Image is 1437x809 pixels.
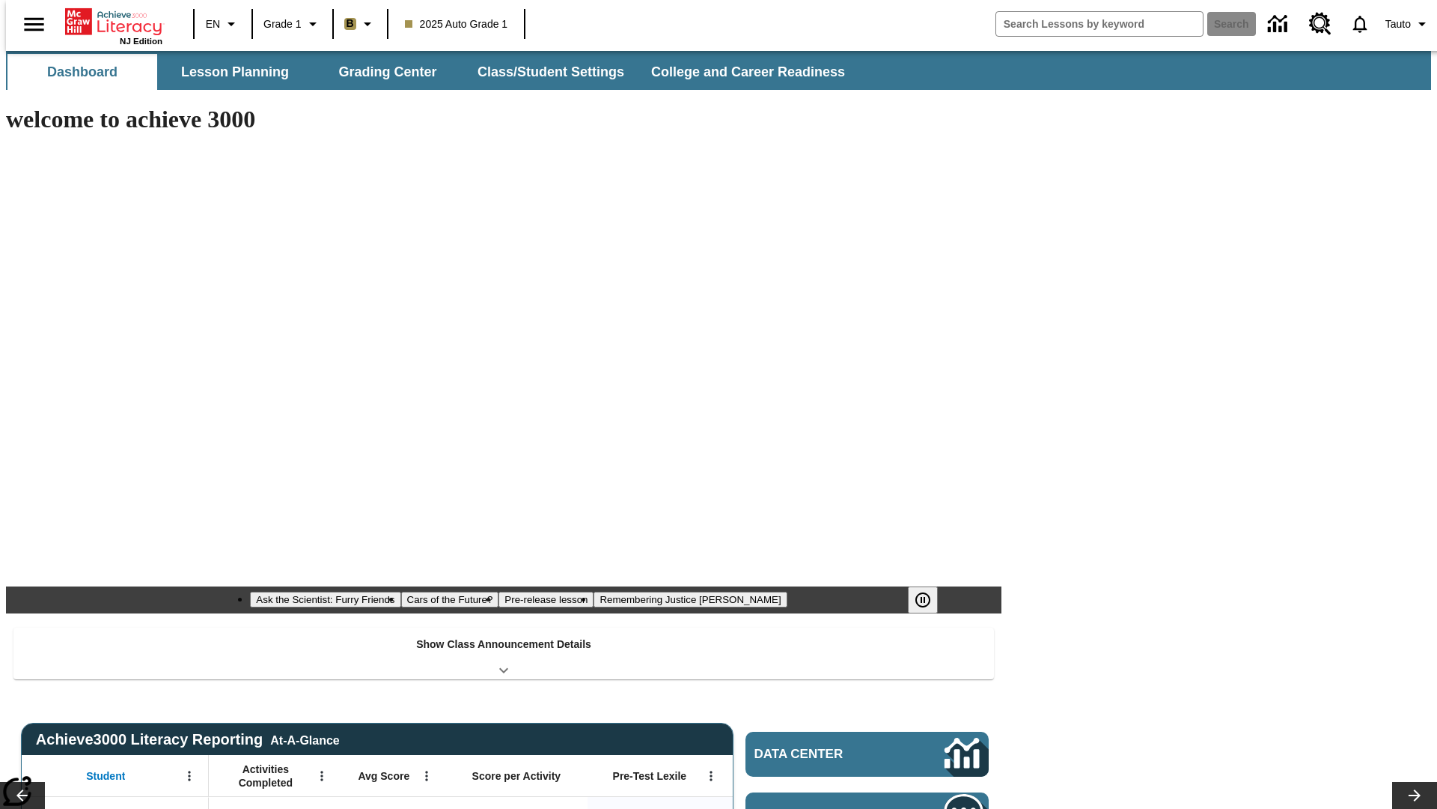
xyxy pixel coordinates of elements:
[216,763,315,790] span: Activities Completed
[996,12,1203,36] input: search field
[199,10,247,37] button: Language: EN, Select a language
[1340,4,1379,43] a: Notifications
[6,54,858,90] div: SubNavbar
[416,637,591,652] p: Show Class Announcement Details
[745,732,989,777] a: Data Center
[466,54,636,90] button: Class/Student Settings
[1300,4,1340,44] a: Resource Center, Will open in new tab
[311,765,333,787] button: Open Menu
[415,765,438,787] button: Open Menu
[120,37,162,46] span: NJ Edition
[6,106,1001,133] h1: welcome to achieve 3000
[1385,16,1411,32] span: Tauto
[908,587,953,613] div: Pause
[1392,782,1437,809] button: Lesson carousel, Next
[347,14,354,33] span: B
[401,592,499,607] button: Slide 2 Cars of the Future?
[257,10,328,37] button: Grade: Grade 1, Select a grade
[7,54,157,90] button: Dashboard
[178,765,201,787] button: Open Menu
[700,765,722,787] button: Open Menu
[65,7,162,37] a: Home
[263,16,302,32] span: Grade 1
[160,54,310,90] button: Lesson Planning
[639,54,857,90] button: College and Career Readiness
[36,731,340,748] span: Achieve3000 Literacy Reporting
[65,5,162,46] div: Home
[313,54,463,90] button: Grading Center
[908,587,938,613] button: Pause
[250,592,400,607] button: Slide 1 Ask the Scientist: Furry Friends
[1259,4,1300,45] a: Data Center
[405,16,508,32] span: 2025 Auto Grade 1
[754,747,894,762] span: Data Center
[498,592,594,607] button: Slide 3 Pre-release lesson
[472,769,561,783] span: Score per Activity
[270,731,339,748] div: At-A-Glance
[338,10,382,37] button: Boost Class color is light brown. Change class color
[12,2,56,46] button: Open side menu
[1379,10,1437,37] button: Profile/Settings
[6,51,1431,90] div: SubNavbar
[613,769,687,783] span: Pre-Test Lexile
[358,769,409,783] span: Avg Score
[13,628,994,679] div: Show Class Announcement Details
[594,592,787,607] button: Slide 4 Remembering Justice O'Connor
[206,16,220,32] span: EN
[86,769,125,783] span: Student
